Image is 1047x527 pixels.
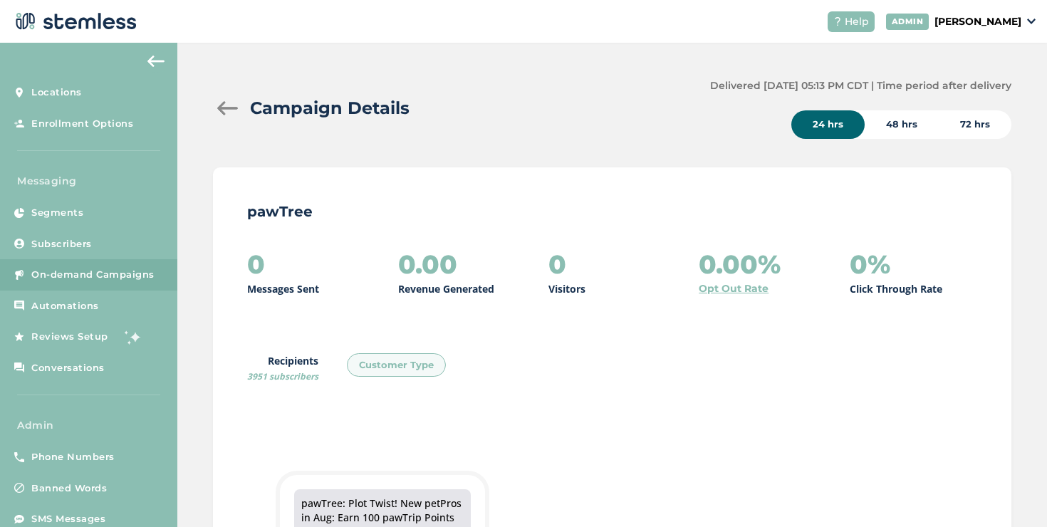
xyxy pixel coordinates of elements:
span: SMS Messages [31,512,105,526]
span: Subscribers [31,237,92,251]
span: Help [845,14,869,29]
span: Phone Numbers [31,450,115,464]
div: 24 hrs [791,110,865,139]
span: Enrollment Options [31,117,133,131]
span: Automations [31,299,99,313]
img: icon-help-white-03924b79.svg [833,17,842,26]
div: ADMIN [886,14,929,30]
div: Customer Type [347,353,446,377]
iframe: Chat Widget [976,459,1047,527]
div: 72 hrs [939,110,1011,139]
h2: 0.00% [699,250,781,278]
h2: 0.00 [398,250,457,278]
span: Locations [31,85,82,100]
a: Opt Out Rate [699,281,769,296]
span: 3951 subscribers [247,370,318,382]
label: Delivered [DATE] 05:13 PM CDT | Time period after delivery [710,78,1011,93]
p: pawTree [247,202,977,221]
span: Conversations [31,361,105,375]
p: [PERSON_NAME] [934,14,1021,29]
p: Messages Sent [247,281,319,296]
span: On-demand Campaigns [31,268,155,282]
img: icon_down-arrow-small-66adaf34.svg [1027,19,1036,24]
span: Reviews Setup [31,330,108,344]
h2: Campaign Details [250,95,410,121]
h2: 0 [247,250,265,278]
p: Revenue Generated [398,281,494,296]
h2: 0 [548,250,566,278]
p: Click Through Rate [850,281,942,296]
img: icon-arrow-back-accent-c549486e.svg [147,56,165,67]
label: Recipients [247,353,318,383]
p: Visitors [548,281,585,296]
span: Banned Words [31,481,107,496]
span: Segments [31,206,83,220]
img: glitter-stars-b7820f95.gif [119,323,147,351]
h2: 0% [850,250,890,278]
div: 48 hrs [865,110,939,139]
img: logo-dark-0685b13c.svg [11,7,137,36]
